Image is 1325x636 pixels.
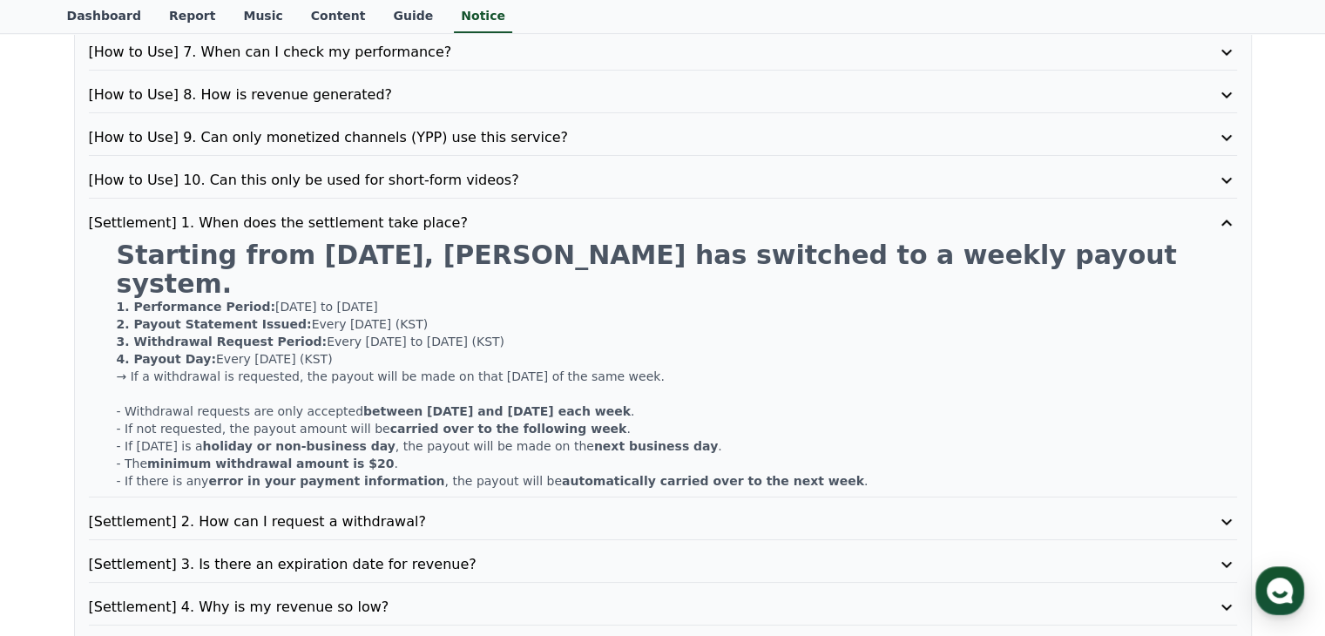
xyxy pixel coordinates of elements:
[203,439,395,453] strong: holiday or non-business day
[89,511,1237,532] button: [Settlement] 2. How can I request a withdrawal?
[89,597,1146,618] p: [Settlement] 4. Why is my revenue so low?
[258,518,301,531] span: Settings
[115,491,225,535] a: Messages
[117,368,1237,385] p: → If a withdrawal is requested, the payout will be made on that [DATE] of the same week.
[89,170,1146,191] p: [How to Use] 10. Can this only be used for short-form videos?
[117,240,1177,299] strong: Starting from [DATE], [PERSON_NAME] has switched to a weekly payout system.
[44,518,75,531] span: Home
[117,352,216,366] strong: 4. Payout Day:
[89,42,1237,63] button: [How to Use] 7. When can I check my performance?
[89,42,1146,63] p: [How to Use] 7. When can I check my performance?
[145,518,196,532] span: Messages
[117,333,1237,350] p: Every [DATE] to [DATE] (KST)
[89,127,1146,148] p: [How to Use] 9. Can only monetized channels (YPP) use this service?
[89,213,1237,233] button: [Settlement] 1. When does the settlement take place?
[117,437,1237,455] p: - If [DATE] is a , the payout will be made on the .
[225,491,335,535] a: Settings
[89,170,1237,191] button: [How to Use] 10. Can this only be used for short-form videos?
[89,511,1146,532] p: [Settlement] 2. How can I request a withdrawal?
[117,298,1237,315] p: [DATE] to [DATE]
[117,472,1237,490] p: - If there is any , the payout will be .
[89,85,1237,105] button: [How to Use] 8. How is revenue generated?
[363,404,631,418] strong: between [DATE] and [DATE] each week
[117,315,1237,333] p: Every [DATE] (KST)
[89,127,1237,148] button: [How to Use] 9. Can only monetized channels (YPP) use this service?
[562,474,864,488] strong: automatically carried over to the next week
[117,350,1237,368] p: Every [DATE] (KST)
[117,335,328,348] strong: 3. Withdrawal Request Period:
[89,597,1237,618] button: [Settlement] 4. Why is my revenue so low?
[89,213,1146,233] p: [Settlement] 1. When does the settlement take place?
[117,317,312,331] strong: 2. Payout Statement Issued:
[117,300,276,314] strong: 1. Performance Period:
[117,455,1237,472] p: - The .
[5,491,115,535] a: Home
[89,554,1146,575] p: [Settlement] 3. Is there an expiration date for revenue?
[117,420,1237,437] p: - If not requested, the payout amount will be .
[147,457,394,470] strong: minimum withdrawal amount is $20
[390,422,627,436] strong: carried over to the following week
[117,403,1237,420] p: - Withdrawal requests are only accepted .
[89,85,1146,105] p: [How to Use] 8. How is revenue generated?
[594,439,718,453] strong: next business day
[89,554,1237,575] button: [Settlement] 3. Is there an expiration date for revenue?
[208,474,444,488] strong: error in your payment information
